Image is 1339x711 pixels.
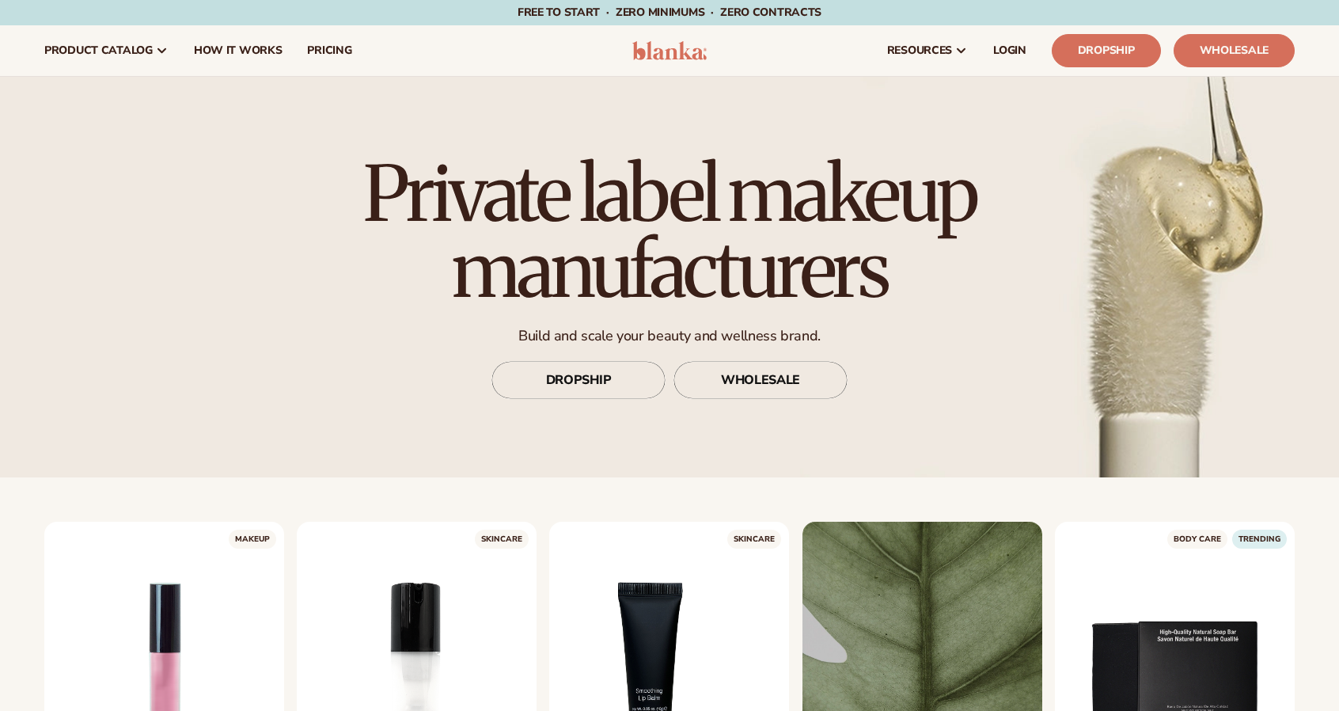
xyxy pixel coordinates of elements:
[181,25,295,76] a: How It Works
[294,25,364,76] a: pricing
[317,156,1022,308] h1: Private label makeup manufacturers
[491,361,666,399] a: DROPSHIP
[32,25,181,76] a: product catalog
[887,44,952,57] span: resources
[673,361,848,399] a: WHOLESALE
[632,41,707,60] img: logo
[874,25,981,76] a: resources
[1052,34,1161,67] a: Dropship
[981,25,1039,76] a: LOGIN
[993,44,1026,57] span: LOGIN
[518,5,821,20] span: Free to start · ZERO minimums · ZERO contracts
[44,44,153,57] span: product catalog
[194,44,283,57] span: How It Works
[317,327,1022,345] p: Build and scale your beauty and wellness brand.
[1174,34,1295,67] a: Wholesale
[307,44,351,57] span: pricing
